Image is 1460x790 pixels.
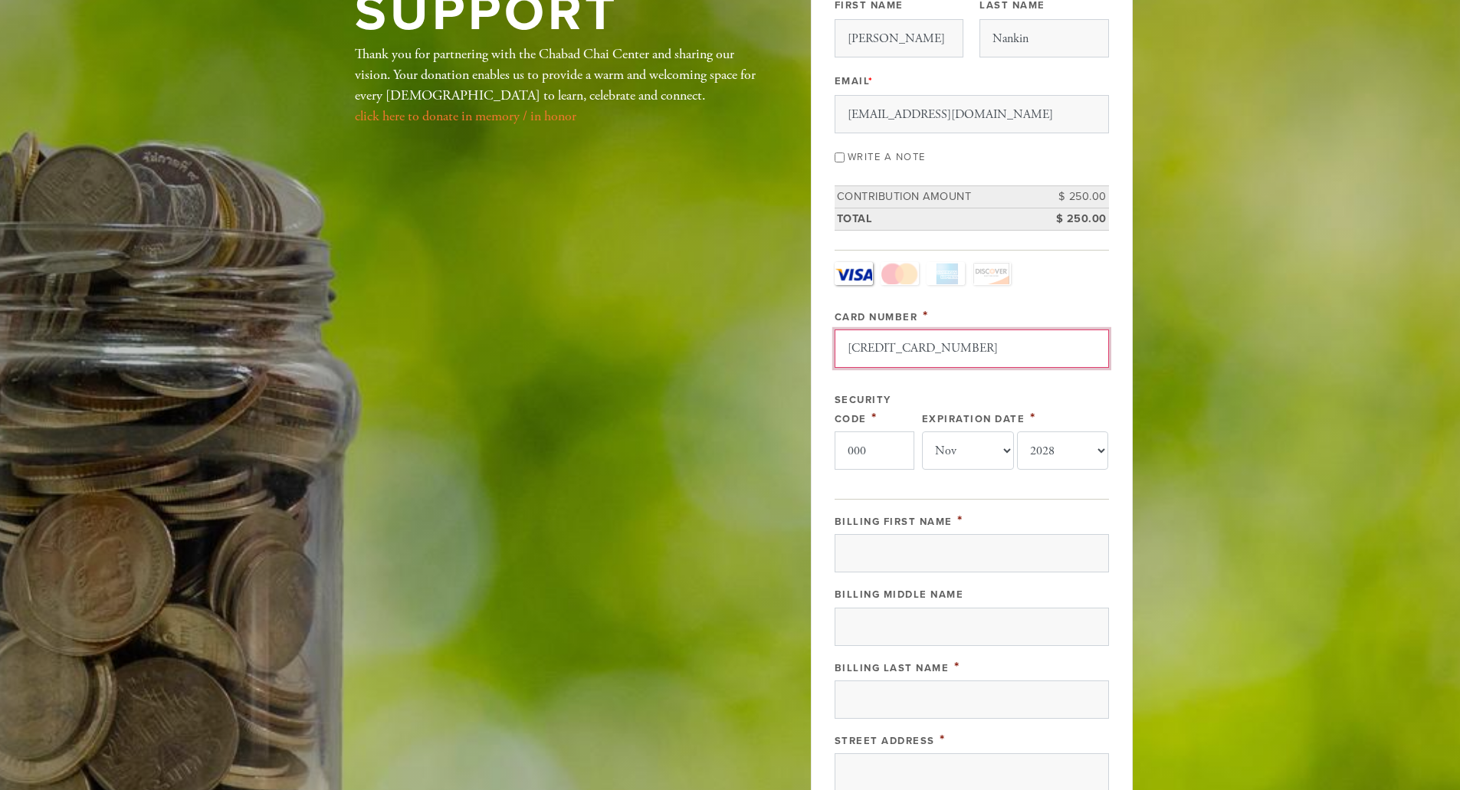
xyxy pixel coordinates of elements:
a: Visa [835,262,873,285]
a: Discover [973,262,1011,285]
div: Thank you for partnering with the Chabad Chai Center and sharing our vision. Your donation enable... [355,44,761,126]
label: Billing Middle Name [835,588,964,601]
td: Total [835,208,1040,230]
label: Write a note [848,151,926,163]
span: This field is required. [954,658,960,675]
label: Street Address [835,735,935,747]
label: Email [835,74,874,88]
td: $ 250.00 [1040,208,1109,230]
td: $ 250.00 [1040,186,1109,208]
span: This field is required. [923,307,929,324]
select: Expiration Date year [1017,431,1109,470]
span: This field is required. [940,731,946,748]
label: Card Number [835,311,918,323]
label: Billing First Name [835,516,953,528]
select: Expiration Date month [922,431,1014,470]
span: This field is required. [1030,409,1036,426]
span: This field is required. [871,409,878,426]
a: Amex [927,262,965,285]
label: Billing Last Name [835,662,950,674]
a: MasterCard [881,262,919,285]
td: Contribution Amount [835,186,1040,208]
label: Security Code [835,394,891,425]
a: click here to donate in memory / in honor [355,107,576,125]
span: This field is required. [957,512,963,529]
label: Expiration Date [922,413,1025,425]
span: This field is required. [868,75,874,87]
